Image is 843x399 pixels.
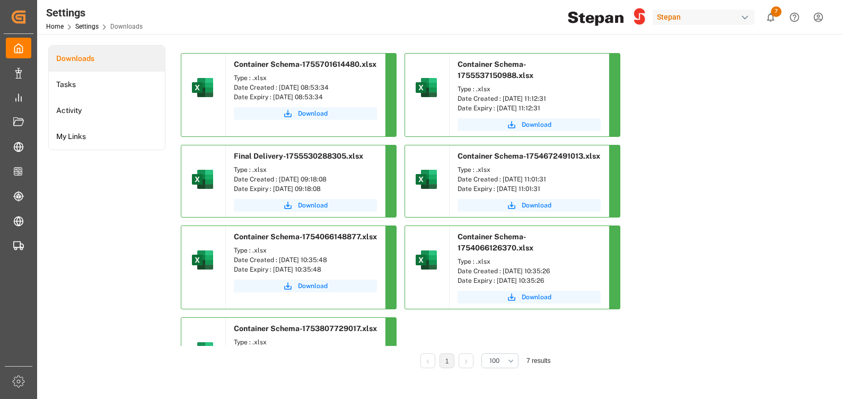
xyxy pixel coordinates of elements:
[49,124,165,150] a: My Links
[459,353,473,368] li: Next Page
[458,175,601,184] div: Date Created : [DATE] 11:01:31
[190,167,215,192] img: microsoft-excel-2019--v1.png
[75,23,99,30] a: Settings
[234,255,377,265] div: Date Created : [DATE] 10:35:48
[234,337,377,347] div: Type : .xlsx
[458,118,601,131] button: Download
[522,292,551,302] span: Download
[458,94,601,103] div: Date Created : [DATE] 11:12:31
[783,5,806,29] button: Help Center
[458,60,533,80] span: Container Schema-1755537150988.xlsx
[458,291,601,303] button: Download
[49,72,165,98] a: Tasks
[458,257,601,266] div: Type : .xlsx
[653,10,754,25] div: Stepan
[522,201,551,210] span: Download
[234,184,377,194] div: Date Expiry : [DATE] 09:18:08
[489,356,499,366] span: 100
[414,167,439,192] img: microsoft-excel-2019--v1.png
[458,199,601,212] button: Download
[234,265,377,274] div: Date Expiry : [DATE] 10:35:48
[420,353,435,368] li: Previous Page
[414,75,439,100] img: microsoft-excel-2019--v1.png
[190,339,215,365] img: microsoft-excel-2019--v1.png
[234,199,377,212] button: Download
[458,103,601,113] div: Date Expiry : [DATE] 11:12:31
[190,75,215,100] img: microsoft-excel-2019--v1.png
[234,83,377,92] div: Date Created : [DATE] 08:53:34
[522,120,551,129] span: Download
[234,165,377,175] div: Type : .xlsx
[49,98,165,124] a: Activity
[458,266,601,276] div: Date Created : [DATE] 10:35:26
[458,232,533,252] span: Container Schema-1754066126370.xlsx
[568,8,645,27] img: Stepan_Company_logo.svg.png_1713531530.png
[298,109,328,118] span: Download
[234,175,377,184] div: Date Created : [DATE] 09:18:08
[440,353,454,368] li: 1
[414,247,439,273] img: microsoft-excel-2019--v1.png
[234,73,377,83] div: Type : .xlsx
[653,7,759,27] button: Stepan
[234,60,376,68] span: Container Schema-1755701614480.xlsx
[458,165,601,175] div: Type : .xlsx
[234,107,377,120] button: Download
[458,276,601,285] div: Date Expiry : [DATE] 10:35:26
[526,357,550,365] span: 7 results
[234,92,377,102] div: Date Expiry : [DATE] 08:53:34
[298,201,328,210] span: Download
[234,152,363,160] span: Final Delivery-1755530288305.xlsx
[46,23,64,30] a: Home
[190,247,215,273] img: microsoft-excel-2019--v1.png
[234,246,377,255] div: Type : .xlsx
[46,5,143,21] div: Settings
[234,280,377,292] button: Download
[458,152,600,160] span: Container Schema-1754672491013.xlsx
[445,358,449,365] a: 1
[759,5,783,29] button: show 7 new notifications
[771,6,781,17] span: 7
[458,184,601,194] div: Date Expiry : [DATE] 11:01:31
[234,232,377,241] span: Container Schema-1754066148877.xlsx
[458,84,601,94] div: Type : .xlsx
[298,281,328,291] span: Download
[49,46,165,72] a: Downloads
[234,324,377,333] span: Container Schema-1753807729017.xlsx
[481,353,519,368] button: open menu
